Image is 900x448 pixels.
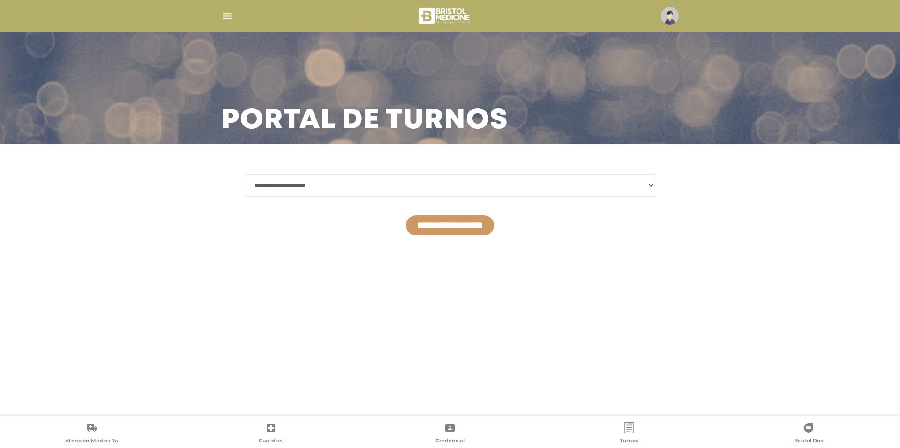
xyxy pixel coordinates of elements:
[221,109,508,133] h3: Portal de turnos
[65,437,118,446] span: Atención Médica Ya
[794,437,823,446] span: Bristol Doc
[2,422,181,446] a: Atención Médica Ya
[540,422,719,446] a: Turnos
[259,437,283,446] span: Guardias
[181,422,360,446] a: Guardias
[417,5,473,27] img: bristol-medicine-blanco.png
[719,422,898,446] a: Bristol Doc
[661,7,679,25] img: profile-placeholder.svg
[360,422,540,446] a: Credencial
[435,437,465,446] span: Credencial
[221,10,233,22] img: Cober_menu-lines-white.svg
[620,437,638,446] span: Turnos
